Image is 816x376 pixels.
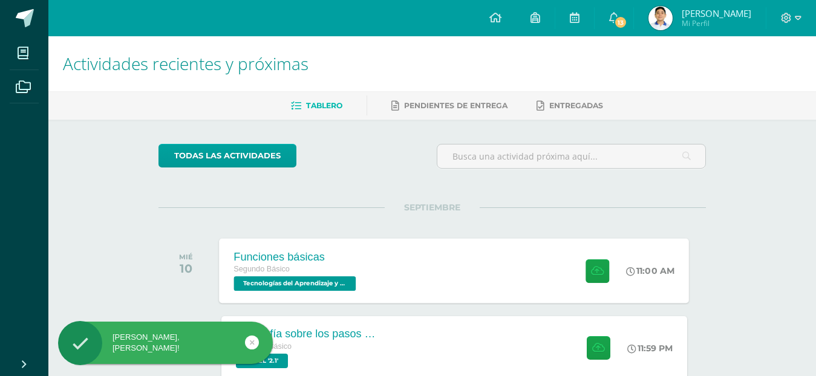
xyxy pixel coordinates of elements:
[682,18,751,28] span: Mi Perfil
[236,328,381,340] div: Infografía sobre los pasos para una buena confesión
[391,96,508,115] a: Pendientes de entrega
[234,250,359,263] div: Funciones básicas
[63,52,308,75] span: Actividades recientes y próximas
[179,253,193,261] div: MIÉ
[549,101,603,110] span: Entregadas
[158,144,296,167] a: todas las Actividades
[648,6,673,30] img: d721c87aeb30ae18b338802b0a995f48.png
[437,144,705,168] input: Busca una actividad próxima aquí...
[385,202,480,213] span: SEPTIEMBRE
[627,265,675,276] div: 11:00 AM
[306,101,342,110] span: Tablero
[58,332,273,354] div: [PERSON_NAME], [PERSON_NAME]!
[682,7,751,19] span: [PERSON_NAME]
[234,265,290,273] span: Segundo Básico
[627,343,673,354] div: 11:59 PM
[179,261,193,276] div: 10
[291,96,342,115] a: Tablero
[404,101,508,110] span: Pendientes de entrega
[614,16,627,29] span: 13
[234,276,356,291] span: Tecnologías del Aprendizaje y la Comunicación '2.1'
[537,96,603,115] a: Entregadas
